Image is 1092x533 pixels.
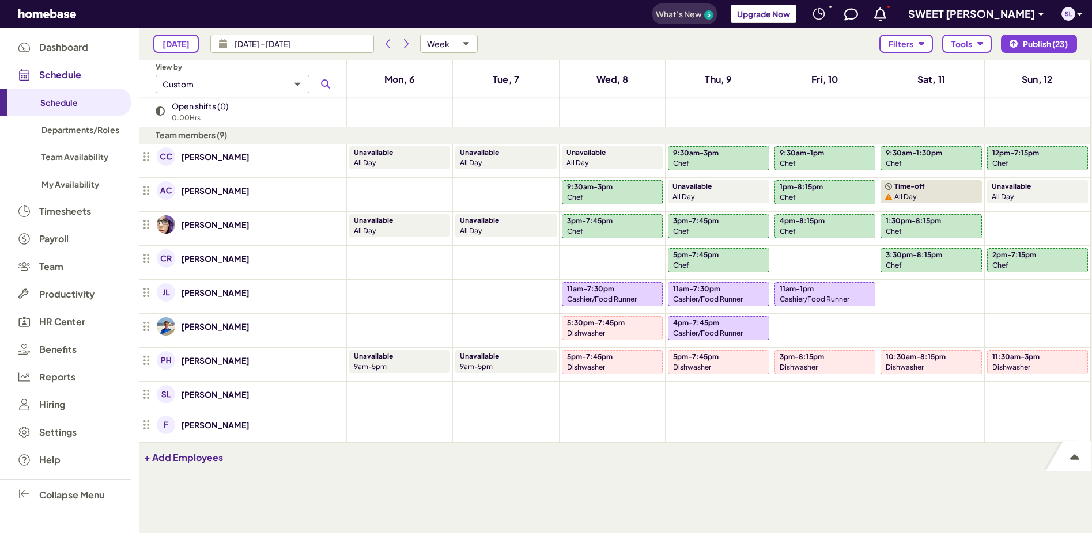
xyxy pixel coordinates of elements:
[460,158,547,168] p: all day
[698,70,739,89] a: Thu, 9
[181,418,250,432] a: [PERSON_NAME]
[566,147,606,158] p: Unavailable
[567,284,614,294] p: 11am-7:30pm
[780,216,825,226] p: 4pm-8:15pm
[39,399,65,410] span: Hiring
[1015,70,1060,89] a: Sun, 12
[886,362,924,372] p: Dishwasher
[673,362,711,372] p: Dishwasher
[1001,35,1077,53] button: Publish (23)
[377,70,422,89] a: Mon, 6
[39,234,69,244] span: Payroll
[39,261,63,272] span: Team
[673,250,719,260] p: 5pm-7:45pm
[886,148,942,158] p: 9:30am-1:30pm
[780,294,849,304] p: Cashier/Food Runner
[156,316,176,337] a: avatar
[39,427,77,437] span: Settings
[780,284,814,294] p: 11am-1pm
[156,384,176,405] a: avatar
[780,158,796,169] p: Chef
[460,226,547,236] p: all day
[41,151,108,162] span: Team Availability
[181,353,250,367] a: [PERSON_NAME]
[942,35,992,53] button: Tools
[992,181,1031,192] p: Unavailable
[780,226,796,237] p: Chef
[354,361,441,372] p: 9am-5pm
[156,146,176,167] a: avatar
[1023,39,1068,49] span: Publish (23)
[737,9,790,19] span: Upgrade Now
[156,282,176,303] a: avatar
[172,113,229,123] p: 0.00 Hrs
[879,35,933,53] button: Filters
[673,352,719,362] p: 5pm-7:45pm
[804,70,845,89] a: Fri, 10
[780,182,823,192] p: 1pm-8:15pm
[153,35,199,53] button: [DATE]
[673,158,689,169] p: Chef
[705,73,732,86] h4: Thu, 9
[39,317,85,327] span: HR Center
[156,128,345,142] p: Team members (9)
[181,285,250,299] a: [PERSON_NAME]
[567,294,637,304] p: Cashier/Food Runner
[886,216,941,226] p: 1:30pm-8:15pm
[992,352,1040,362] p: 11:30am-3pm
[181,387,250,401] p: [PERSON_NAME]
[992,148,1039,158] p: 12pm-7:15pm
[673,216,719,226] p: 3pm-7:45pm
[567,328,605,338] p: Dishwasher
[39,206,91,216] span: Timesheets
[41,179,99,189] span: My Availability
[673,226,689,237] p: Chef
[812,7,826,21] img: svg+xml;base64,PHN2ZyB4bWxucz0iaHR0cDovL3d3dy53My5vcmcvMjAwMC9zdmciIHdpZHRoPSIyNCIgaGVpZ2h0PSIyNC...
[992,362,1030,372] p: Dishwasher
[427,39,449,49] div: Week
[157,385,175,403] img: avatar
[567,226,583,237] p: Chef
[992,192,1079,202] p: all day
[780,362,818,372] p: Dishwasher
[39,372,75,382] span: Reports
[157,283,175,302] img: avatar
[486,70,526,89] a: Tue, 7
[596,73,629,86] h4: Wed, 8
[992,260,1008,271] p: Chef
[567,362,605,372] p: Dishwasher
[673,284,720,294] p: 11am-7:30pm
[673,294,743,304] p: Cashier/Food Runner
[181,184,250,197] a: [PERSON_NAME]
[673,328,743,338] p: Cashier/Food Runner
[157,317,175,336] img: avatar
[707,11,711,18] text: 5
[157,249,175,268] img: avatar
[181,150,250,163] a: [PERSON_NAME]
[157,215,175,234] img: avatar
[590,70,636,89] a: Wed, 8
[672,181,712,192] p: Unavailable
[144,451,223,463] span: + Add Employees
[163,79,194,89] div: Custom
[156,214,176,235] a: avatar
[40,97,78,108] span: Schedule
[886,158,902,169] p: Chef
[39,289,95,299] span: Productivity
[181,218,250,231] a: [PERSON_NAME]
[894,192,917,202] p: all day
[811,73,838,86] h4: Fri, 10
[156,350,176,371] a: avatar
[704,10,713,20] a: 5
[384,73,415,86] h4: Mon, 6
[567,216,613,226] p: 3pm-7:45pm
[493,73,519,86] h4: Tue, 7
[39,70,81,80] span: Schedule
[992,250,1036,260] p: 2pm-7:15pm
[673,260,689,271] p: Chef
